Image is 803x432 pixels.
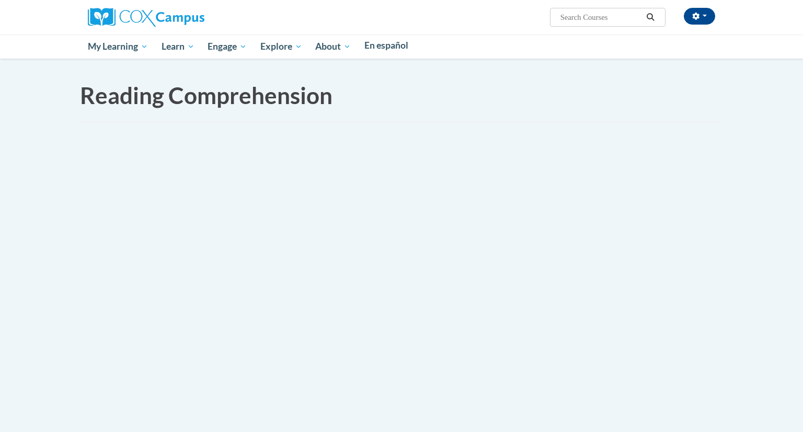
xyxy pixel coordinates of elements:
[684,8,715,25] button: Account Settings
[80,82,332,109] span: Reading Comprehension
[559,11,643,24] input: Search Courses
[358,35,415,56] a: En español
[643,11,659,24] button: Search
[208,40,247,53] span: Engage
[646,14,656,21] i: 
[88,8,204,27] img: Cox Campus
[315,40,351,53] span: About
[364,40,408,51] span: En español
[254,35,309,59] a: Explore
[81,35,155,59] a: My Learning
[309,35,358,59] a: About
[88,12,204,21] a: Cox Campus
[88,40,148,53] span: My Learning
[162,40,194,53] span: Learn
[155,35,201,59] a: Learn
[72,35,731,59] div: Main menu
[260,40,302,53] span: Explore
[201,35,254,59] a: Engage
